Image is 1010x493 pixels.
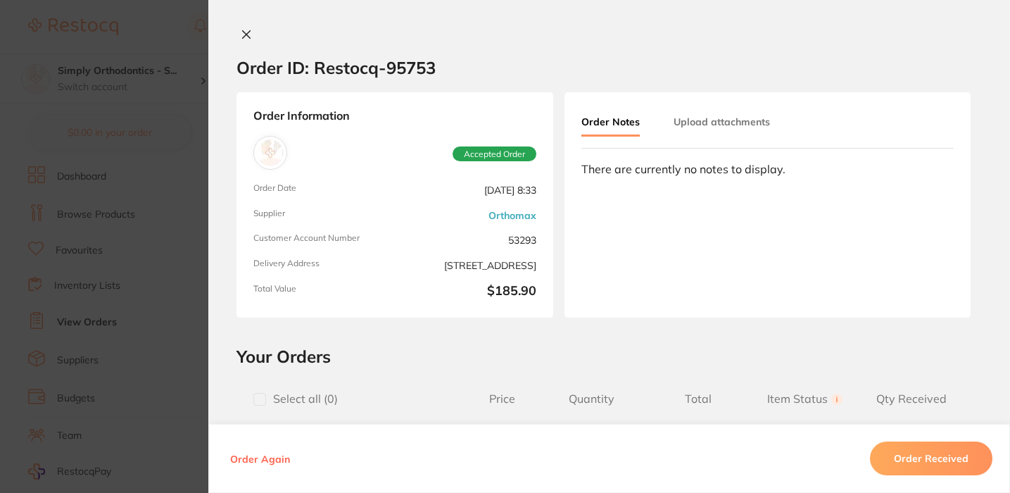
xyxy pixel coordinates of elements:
[467,392,538,406] span: Price
[257,139,284,166] img: Orthomax
[453,146,536,162] span: Accepted Order
[400,233,536,247] span: 53293
[645,392,752,406] span: Total
[674,109,770,135] button: Upload attachments
[400,258,536,273] span: [STREET_ADDRESS]
[488,210,536,221] a: Orthomax
[538,392,645,406] span: Quantity
[253,109,536,125] strong: Order Information
[253,208,389,223] span: Supplier
[253,258,389,273] span: Delivery Address
[400,284,536,301] b: $185.90
[870,442,992,475] button: Order Received
[581,163,954,175] div: There are currently no notes to display.
[253,183,389,197] span: Order Date
[253,233,389,247] span: Customer Account Number
[226,452,294,465] button: Order Again
[236,346,982,367] h2: Your Orders
[400,183,536,197] span: [DATE] 8:33
[752,392,859,406] span: Item Status
[581,109,640,137] button: Order Notes
[253,284,389,301] span: Total Value
[266,392,338,406] span: Select all ( 0 )
[236,57,436,78] h2: Order ID: Restocq- 95753
[858,392,965,406] span: Qty Received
